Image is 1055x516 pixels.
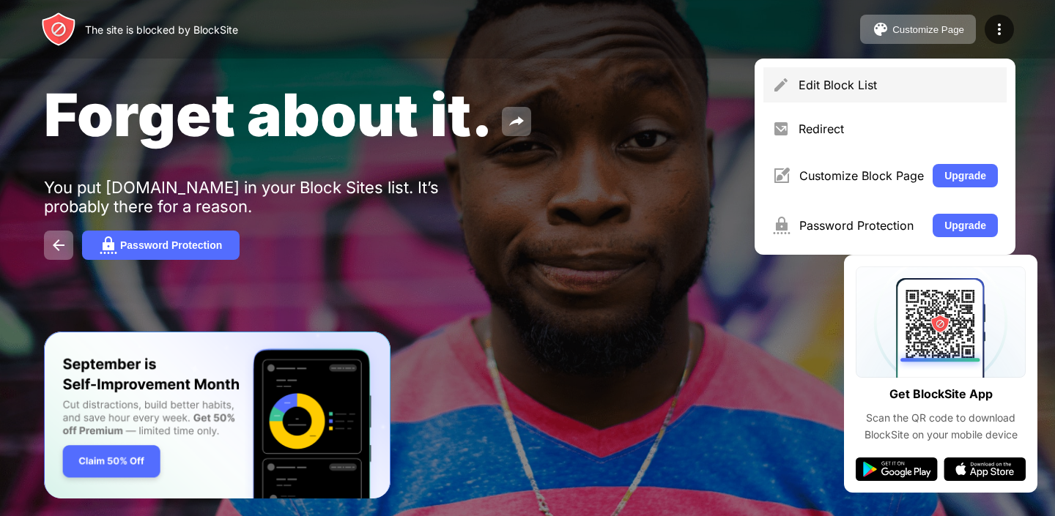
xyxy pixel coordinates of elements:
img: back.svg [50,236,67,254]
div: Password Protection [120,239,222,251]
div: The site is blocked by BlockSite [85,23,238,36]
img: app-store.svg [944,457,1026,481]
img: share.svg [508,113,525,130]
img: password.svg [100,236,117,254]
img: pallet.svg [872,20,889,38]
iframe: Banner [44,332,390,499]
button: Upgrade [933,164,998,187]
div: You put [DOMAIN_NAME] in your Block Sites list. It’s probably there for a reason. [44,178,497,216]
div: Edit Block List [799,78,998,92]
button: Password Protection [82,231,240,260]
button: Upgrade [933,214,998,237]
div: Password Protection [799,218,924,233]
img: header-logo.svg [41,12,76,47]
img: menu-icon.svg [991,20,1008,38]
span: Forget about it. [44,79,493,150]
div: Customize Page [892,24,964,35]
div: Redirect [799,121,998,136]
img: menu-pencil.svg [772,76,790,94]
img: google-play.svg [856,457,938,481]
div: Customize Block Page [799,168,924,183]
img: menu-password.svg [772,217,791,234]
img: menu-customize.svg [772,167,791,184]
img: menu-redirect.svg [772,120,790,138]
div: Get BlockSite App [889,384,993,405]
button: Customize Page [860,15,976,44]
div: Scan the QR code to download BlockSite on your mobile device [856,410,1026,443]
